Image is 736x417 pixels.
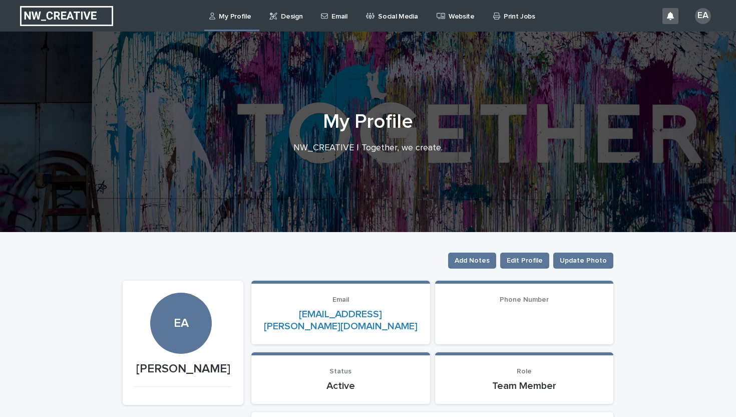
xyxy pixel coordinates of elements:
p: Team Member [447,380,602,392]
span: Phone Number [500,296,549,303]
span: Role [517,368,532,375]
p: [PERSON_NAME] [135,362,231,376]
span: Email [332,296,349,303]
p: Active [263,380,418,392]
span: Add Notes [455,256,490,266]
a: [EMAIL_ADDRESS][PERSON_NAME][DOMAIN_NAME] [264,309,418,331]
h1: My Profile [123,110,613,134]
img: EUIbKjtiSNGbmbK7PdmN [20,6,113,26]
span: Status [329,368,351,375]
button: Add Notes [448,253,496,269]
div: EA [150,255,211,331]
div: EA [695,8,711,24]
button: Update Photo [553,253,613,269]
button: Edit Profile [500,253,549,269]
span: Edit Profile [507,256,543,266]
p: NW_CREATIVE | Together, we create. [168,143,568,154]
span: Update Photo [560,256,607,266]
